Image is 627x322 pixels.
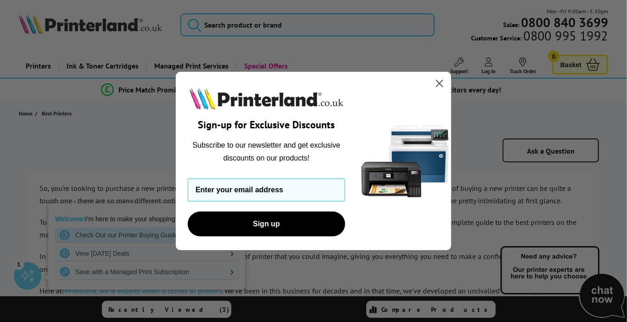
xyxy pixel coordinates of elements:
[359,72,451,251] img: 5290a21f-4df8-4860-95f4-ea1e8d0e8904.png
[431,75,448,92] button: Close dialog
[188,178,345,201] input: Enter your email address
[188,212,345,236] button: Sign up
[188,86,345,111] img: Printerland.co.uk
[193,141,341,162] span: Subscribe to our newsletter and get exclusive discounts on our products!
[198,118,335,131] span: Sign-up for Exclusive Discounts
